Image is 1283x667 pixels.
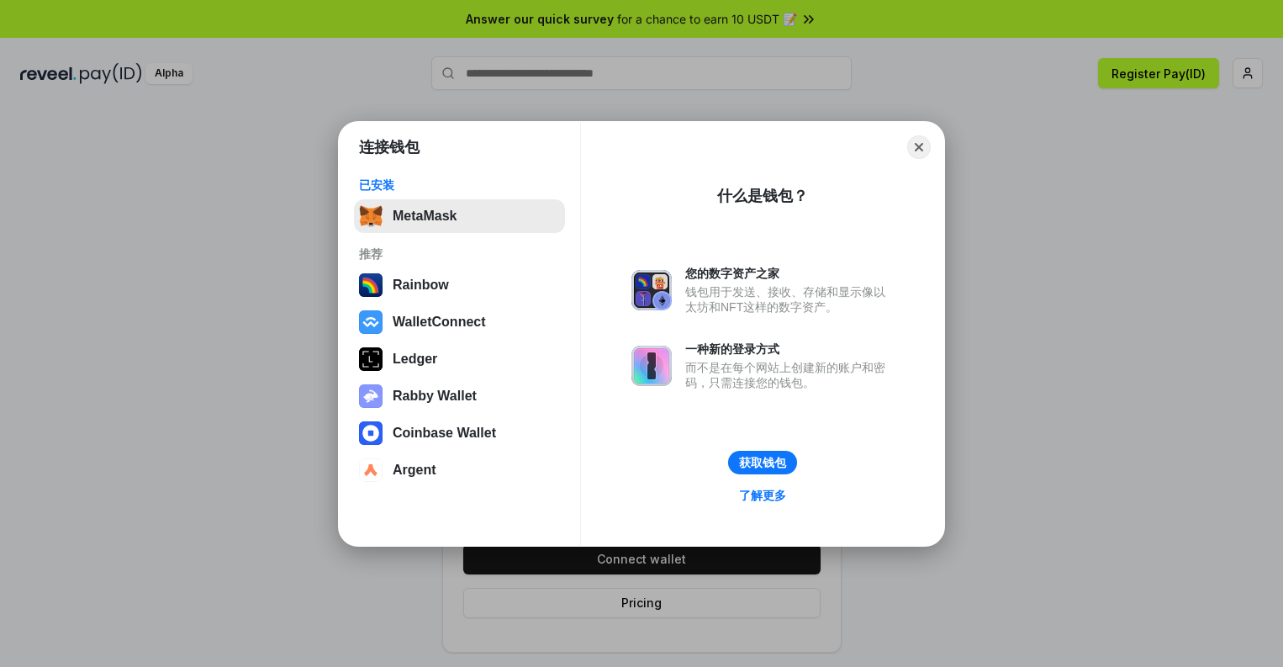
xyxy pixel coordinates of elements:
div: 已安装 [359,177,560,193]
div: 什么是钱包？ [717,186,808,206]
div: 一种新的登录方式 [685,341,894,357]
img: svg+xml,%3Csvg%20width%3D%2228%22%20height%3D%2228%22%20viewBox%3D%220%200%2028%2028%22%20fill%3D... [359,310,383,334]
button: Rabby Wallet [354,379,565,413]
button: Argent [354,453,565,487]
div: MetaMask [393,209,457,224]
div: Rainbow [393,278,449,293]
div: Coinbase Wallet [393,426,496,441]
div: Ledger [393,352,437,367]
div: 钱包用于发送、接收、存储和显示像以太坊和NFT这样的数字资产。 [685,284,894,315]
button: Coinbase Wallet [354,416,565,450]
div: 推荐 [359,246,560,262]
img: svg+xml,%3Csvg%20xmlns%3D%22http%3A%2F%2Fwww.w3.org%2F2000%2Fsvg%22%20fill%3D%22none%22%20viewBox... [631,346,672,386]
button: Rainbow [354,268,565,302]
h1: 连接钱包 [359,137,420,157]
div: 了解更多 [739,488,786,503]
img: svg+xml,%3Csvg%20xmlns%3D%22http%3A%2F%2Fwww.w3.org%2F2000%2Fsvg%22%20fill%3D%22none%22%20viewBox... [631,270,672,310]
img: svg+xml,%3Csvg%20fill%3D%22none%22%20height%3D%2233%22%20viewBox%3D%220%200%2035%2033%22%20width%... [359,204,383,228]
div: 而不是在每个网站上创建新的账户和密码，只需连接您的钱包。 [685,360,894,390]
div: WalletConnect [393,315,486,330]
button: 获取钱包 [728,451,797,474]
div: 您的数字资产之家 [685,266,894,281]
button: MetaMask [354,199,565,233]
button: WalletConnect [354,305,565,339]
img: svg+xml,%3Csvg%20xmlns%3D%22http%3A%2F%2Fwww.w3.org%2F2000%2Fsvg%22%20width%3D%2228%22%20height%3... [359,347,383,371]
img: svg+xml,%3Csvg%20xmlns%3D%22http%3A%2F%2Fwww.w3.org%2F2000%2Fsvg%22%20fill%3D%22none%22%20viewBox... [359,384,383,408]
img: svg+xml,%3Csvg%20width%3D%2228%22%20height%3D%2228%22%20viewBox%3D%220%200%2028%2028%22%20fill%3D... [359,421,383,445]
div: Rabby Wallet [393,389,477,404]
div: 获取钱包 [739,455,786,470]
img: svg+xml,%3Csvg%20width%3D%2228%22%20height%3D%2228%22%20viewBox%3D%220%200%2028%2028%22%20fill%3D... [359,458,383,482]
div: Argent [393,463,436,478]
img: svg+xml,%3Csvg%20width%3D%22120%22%20height%3D%22120%22%20viewBox%3D%220%200%20120%20120%22%20fil... [359,273,383,297]
button: Close [907,135,931,159]
a: 了解更多 [729,484,796,506]
button: Ledger [354,342,565,376]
